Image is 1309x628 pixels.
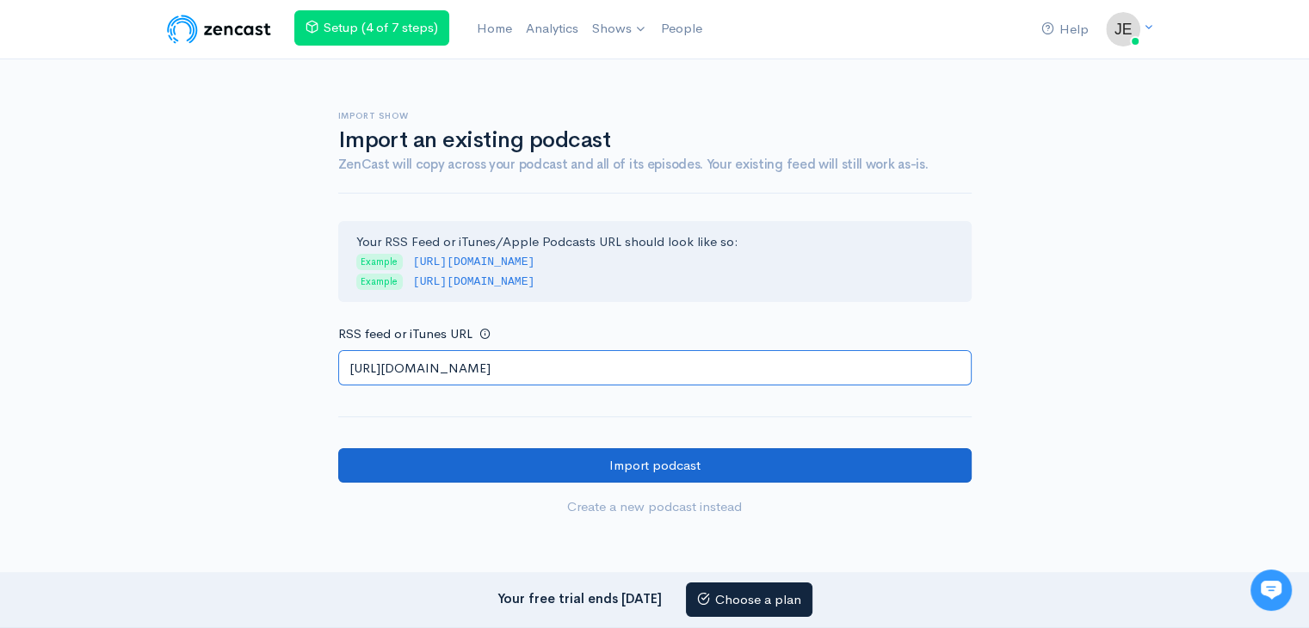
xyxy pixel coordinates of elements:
span: Example [356,254,403,270]
button: New conversation [27,228,318,262]
span: Example [356,274,403,290]
a: Create a new podcast instead [338,489,972,525]
h1: Import an existing podcast [338,128,972,153]
strong: Your free trial ends [DATE] [497,589,662,606]
input: Import podcast [338,448,972,483]
h6: Import show [338,111,972,120]
a: Choose a plan [686,582,812,618]
h4: ZenCast will copy across your podcast and all of its episodes. Your existing feed will still work... [338,157,972,172]
a: Setup (4 of 7 steps) [294,10,449,46]
label: RSS feed or iTunes URL [338,324,472,344]
iframe: gist-messenger-bubble-iframe [1250,570,1292,611]
a: Home [470,10,519,47]
img: ZenCast Logo [164,12,274,46]
a: Help [1034,11,1096,48]
h1: Hi 👋 [26,83,318,111]
p: Find an answer quickly [23,295,321,316]
code: [URL][DOMAIN_NAME] [413,256,535,268]
span: New conversation [111,238,207,252]
a: People [654,10,709,47]
a: Analytics [519,10,585,47]
h2: Just let us know if you need anything and we'll be happy to help! 🙂 [26,114,318,197]
input: http://your-podcast.com/rss [338,350,972,385]
img: ... [1106,12,1140,46]
input: Search articles [50,323,307,358]
code: [URL][DOMAIN_NAME] [413,275,535,288]
a: Shows [585,10,654,48]
div: Your RSS Feed or iTunes/Apple Podcasts URL should look like so: [338,221,972,302]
